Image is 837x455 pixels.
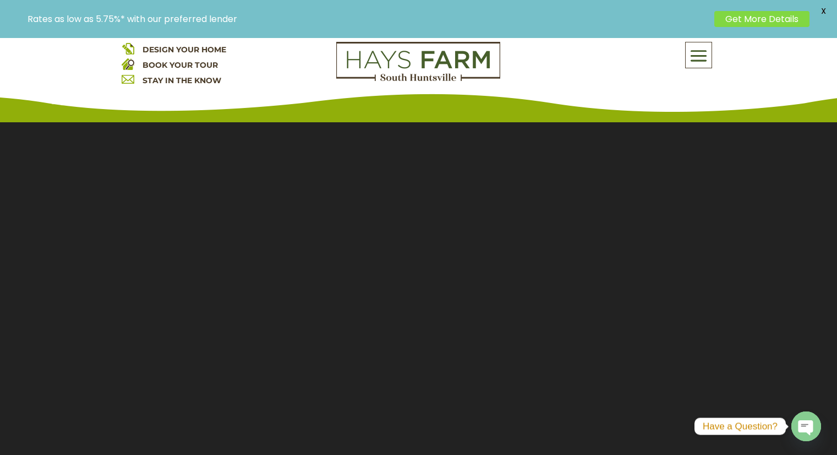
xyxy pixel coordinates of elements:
a: Get More Details [714,11,809,27]
img: book your home tour [122,57,134,70]
a: hays farm homes huntsville development [336,74,500,84]
a: STAY IN THE KNOW [143,75,221,85]
img: design your home [122,42,134,55]
img: Logo [336,42,500,82]
a: BOOK YOUR TOUR [143,60,218,70]
span: X [815,3,831,19]
p: Rates as low as 5.75%* with our preferred lender [28,14,709,24]
a: DESIGN YOUR HOME [143,45,226,55]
